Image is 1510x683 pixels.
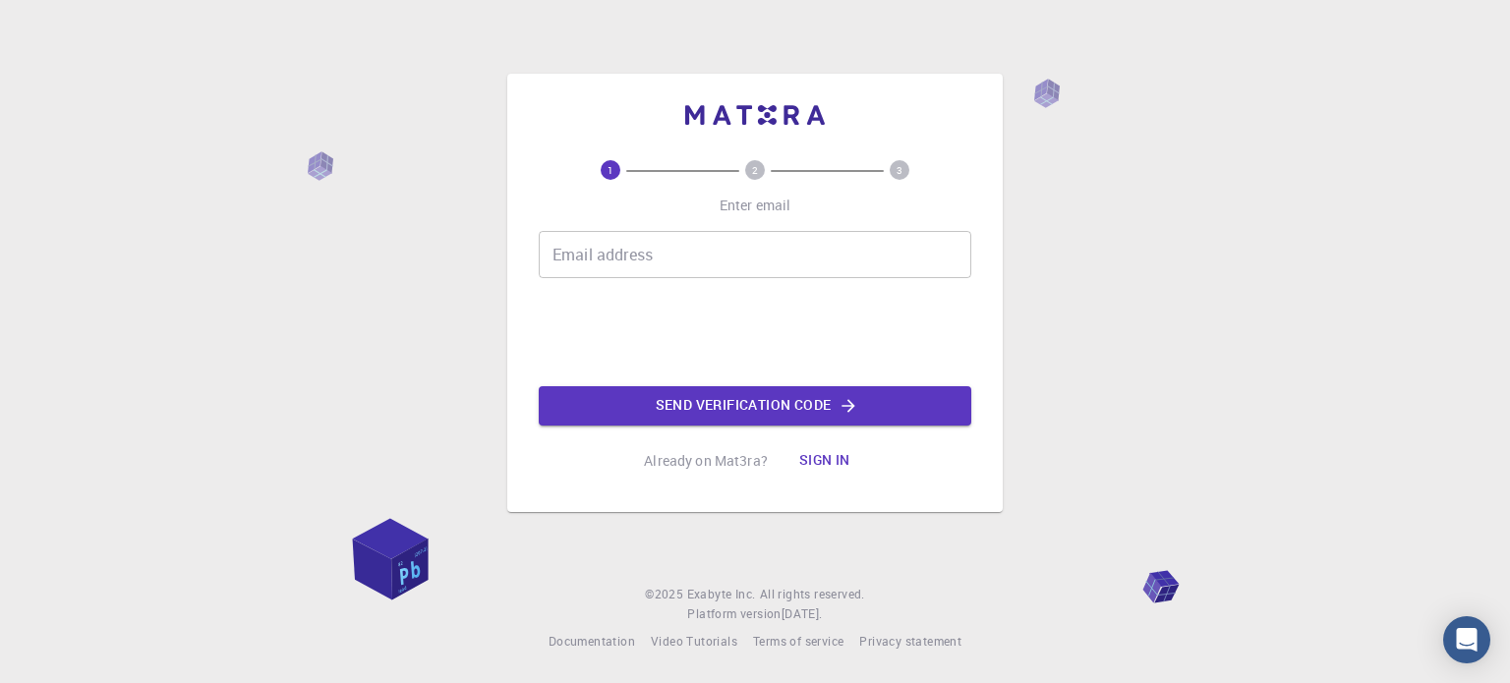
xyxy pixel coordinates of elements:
[859,633,961,649] span: Privacy statement
[897,163,902,177] text: 3
[606,294,904,370] iframe: reCAPTCHA
[1443,616,1490,663] div: Open Intercom Messenger
[687,604,781,624] span: Platform version
[549,632,635,652] a: Documentation
[645,585,686,604] span: © 2025
[687,585,756,604] a: Exabyte Inc.
[753,632,843,652] a: Terms of service
[782,605,823,621] span: [DATE] .
[644,451,768,471] p: Already on Mat3ra?
[753,633,843,649] span: Terms of service
[752,163,758,177] text: 2
[720,196,791,215] p: Enter email
[687,586,756,601] span: Exabyte Inc.
[782,604,823,624] a: [DATE].
[859,632,961,652] a: Privacy statement
[760,585,865,604] span: All rights reserved.
[549,633,635,649] span: Documentation
[651,632,737,652] a: Video Tutorials
[539,386,971,426] button: Send verification code
[651,633,737,649] span: Video Tutorials
[784,441,866,481] button: Sign in
[608,163,613,177] text: 1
